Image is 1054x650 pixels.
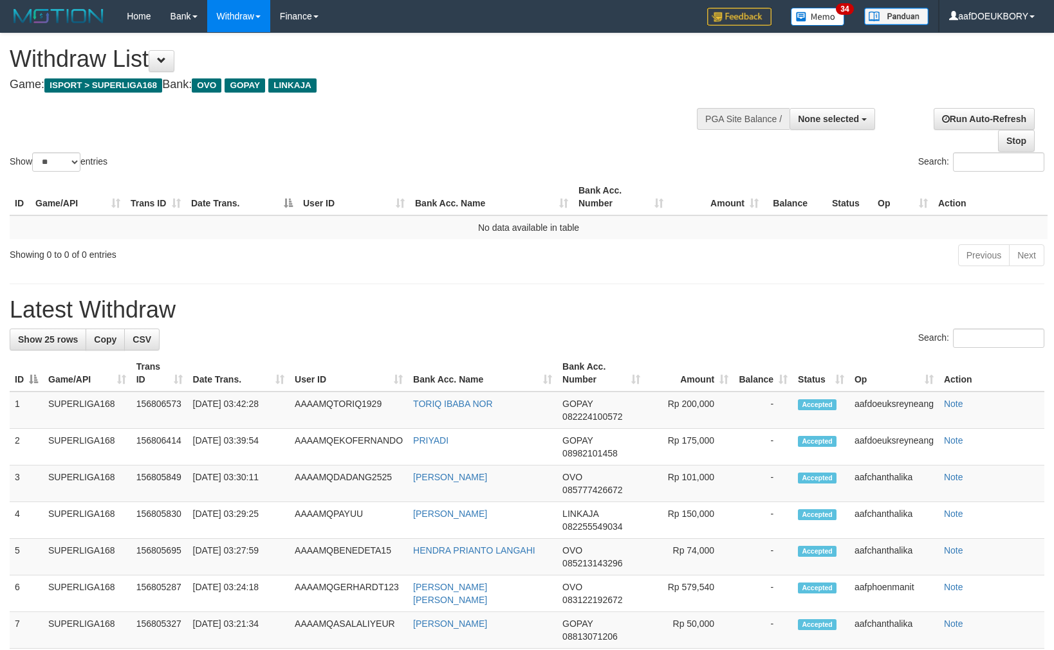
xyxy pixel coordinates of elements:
[793,355,849,392] th: Status: activate to sort column ascending
[562,595,622,605] span: Copy 083122192672 to clipboard
[10,6,107,26] img: MOTION_logo.png
[798,619,837,630] span: Accepted
[562,521,622,532] span: Copy 082255549034 to clipboard
[10,179,30,215] th: ID
[44,78,162,93] span: ISPORT > SUPERLIGA168
[124,329,160,350] a: CSV
[413,509,487,519] a: [PERSON_NAME]
[413,582,487,605] a: [PERSON_NAME] [PERSON_NAME]
[764,179,827,215] th: Balance
[944,582,963,592] a: Note
[562,485,622,495] span: Copy 085777426672 to clipboard
[849,575,939,612] td: aafphoenmanit
[798,399,837,410] span: Accepted
[43,465,131,502] td: SUPERLIGA168
[944,545,963,555] a: Note
[10,502,43,539] td: 4
[298,179,410,215] th: User ID: activate to sort column ascending
[94,334,116,345] span: Copy
[734,429,793,465] td: -
[10,429,43,465] td: 2
[413,618,487,629] a: [PERSON_NAME]
[562,545,582,555] span: OVO
[953,329,1044,348] input: Search:
[944,435,963,446] a: Note
[10,612,43,649] td: 7
[939,355,1044,392] th: Action
[10,539,43,575] td: 5
[131,539,188,575] td: 156805695
[131,612,188,649] td: 156805327
[10,46,690,72] h1: Withdraw List
[944,618,963,629] a: Note
[573,179,669,215] th: Bank Acc. Number: activate to sort column ascending
[562,448,618,458] span: Copy 08982101458 to clipboard
[953,152,1044,172] input: Search:
[43,392,131,429] td: SUPERLIGA168
[798,582,837,593] span: Accepted
[562,631,618,642] span: Copy 08813071206 to clipboard
[998,130,1035,152] a: Stop
[958,244,1010,266] a: Previous
[734,575,793,612] td: -
[290,355,408,392] th: User ID: activate to sort column ascending
[562,435,593,446] span: GOPAY
[918,329,1044,348] label: Search:
[188,429,290,465] td: [DATE] 03:39:54
[30,179,125,215] th: Game/API: activate to sort column ascending
[849,539,939,575] td: aafchanthalika
[43,612,131,649] td: SUPERLIGA168
[290,429,408,465] td: AAAAMQEKOFERNANDO
[10,575,43,612] td: 6
[10,297,1044,323] h1: Latest Withdraw
[791,8,845,26] img: Button%20Memo.svg
[188,502,290,539] td: [DATE] 03:29:25
[933,179,1048,215] th: Action
[10,78,690,91] h4: Game: Bank:
[186,179,298,215] th: Date Trans.: activate to sort column descending
[562,558,622,568] span: Copy 085213143296 to clipboard
[125,179,186,215] th: Trans ID: activate to sort column ascending
[836,3,853,15] span: 34
[290,539,408,575] td: AAAAMQBENEDETA15
[290,502,408,539] td: AAAAMQPAYUU
[43,539,131,575] td: SUPERLIGA168
[10,465,43,502] td: 3
[562,618,593,629] span: GOPAY
[734,612,793,649] td: -
[944,399,963,409] a: Note
[849,429,939,465] td: aafdoeuksreyneang
[562,411,622,422] span: Copy 082224100572 to clipboard
[734,502,793,539] td: -
[798,114,859,124] span: None selected
[188,392,290,429] td: [DATE] 03:42:28
[290,575,408,612] td: AAAAMQGERHARDT123
[849,392,939,429] td: aafdoeuksreyneang
[849,355,939,392] th: Op: activate to sort column ascending
[734,465,793,502] td: -
[413,399,492,409] a: TORIQ IBABA NOR
[188,539,290,575] td: [DATE] 03:27:59
[10,392,43,429] td: 1
[131,502,188,539] td: 156805830
[413,435,448,446] a: PRIYADI
[934,108,1035,130] a: Run Auto-Refresh
[410,179,573,215] th: Bank Acc. Name: activate to sort column ascending
[10,243,430,261] div: Showing 0 to 0 of 0 entries
[408,355,557,392] th: Bank Acc. Name: activate to sort column ascending
[944,509,963,519] a: Note
[10,355,43,392] th: ID: activate to sort column descending
[290,465,408,502] td: AAAAMQDADANG2525
[43,502,131,539] td: SUPERLIGA168
[43,355,131,392] th: Game/API: activate to sort column ascending
[734,392,793,429] td: -
[918,152,1044,172] label: Search:
[18,334,78,345] span: Show 25 rows
[131,575,188,612] td: 156805287
[131,465,188,502] td: 156805849
[645,355,734,392] th: Amount: activate to sort column ascending
[188,465,290,502] td: [DATE] 03:30:11
[645,392,734,429] td: Rp 200,000
[86,329,125,350] a: Copy
[43,575,131,612] td: SUPERLIGA168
